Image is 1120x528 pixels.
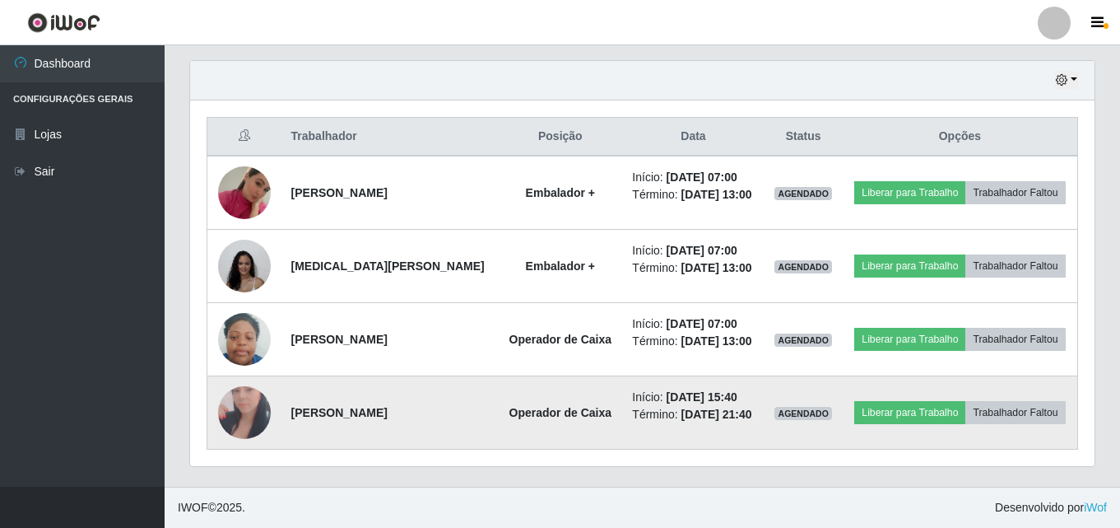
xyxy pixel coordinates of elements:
[632,315,754,333] li: Início:
[843,118,1078,157] th: Opções
[764,118,843,157] th: Status
[632,242,754,259] li: Início:
[632,169,754,186] li: Início:
[965,255,1065,278] button: Trabalhador Faltou
[526,259,595,273] strong: Embalador +
[291,406,388,419] strong: [PERSON_NAME]
[774,334,832,347] span: AGENDADO
[632,186,754,203] li: Término:
[281,118,499,157] th: Trabalhador
[667,317,737,330] time: [DATE] 07:00
[774,407,832,420] span: AGENDADO
[681,408,751,421] time: [DATE] 21:40
[667,171,737,184] time: [DATE] 07:00
[854,255,965,278] button: Liberar para Trabalho
[218,305,271,375] img: 1709225632480.jpeg
[681,188,751,201] time: [DATE] 13:00
[632,406,754,423] li: Término:
[965,181,1065,204] button: Trabalhador Faltou
[632,389,754,406] li: Início:
[1084,501,1107,514] a: iWof
[774,260,832,273] span: AGENDADO
[218,240,271,293] img: 1745229260495.jpeg
[509,333,612,346] strong: Operador de Caixa
[667,390,737,404] time: [DATE] 15:40
[854,328,965,351] button: Liberar para Trabalho
[291,333,388,346] strong: [PERSON_NAME]
[291,259,485,273] strong: [MEDICAL_DATA][PERSON_NAME]
[498,118,622,157] th: Posição
[218,358,271,466] img: 1673908492662.jpeg
[218,146,271,240] img: 1741890042510.jpeg
[178,499,245,516] span: © 2025 .
[622,118,764,157] th: Data
[965,401,1065,424] button: Trabalhador Faltou
[291,186,388,199] strong: [PERSON_NAME]
[27,12,100,33] img: CoreUI Logo
[965,328,1065,351] button: Trabalhador Faltou
[854,181,965,204] button: Liberar para Trabalho
[681,261,751,274] time: [DATE] 13:00
[526,186,595,199] strong: Embalador +
[854,401,965,424] button: Liberar para Trabalho
[774,187,832,200] span: AGENDADO
[632,333,754,350] li: Término:
[509,406,612,419] strong: Operador de Caixa
[632,259,754,277] li: Término:
[178,501,208,514] span: IWOF
[681,334,751,348] time: [DATE] 13:00
[667,244,737,257] time: [DATE] 07:00
[995,499,1107,516] span: Desenvolvido por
